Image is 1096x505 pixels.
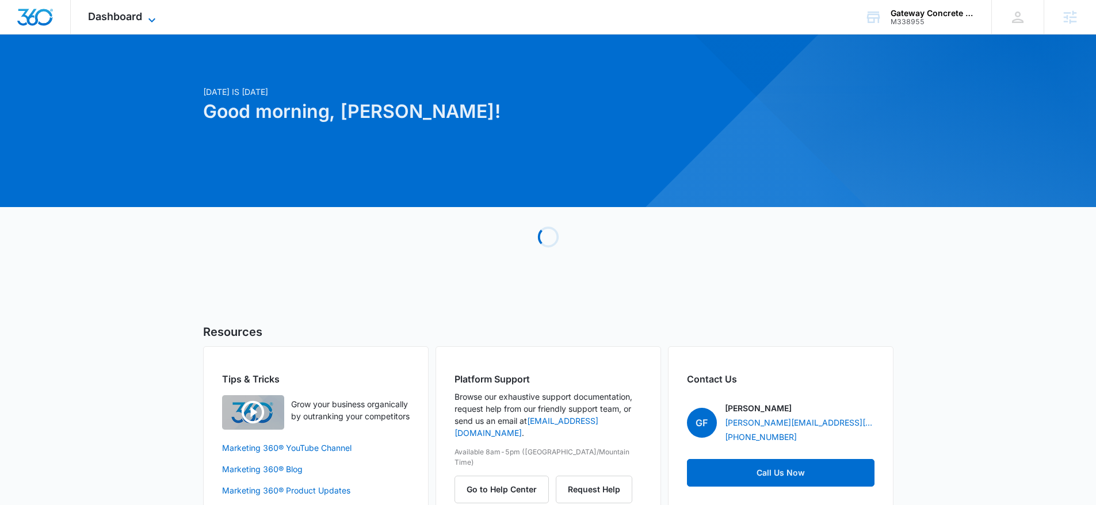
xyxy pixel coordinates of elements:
[687,408,717,438] span: GF
[891,18,975,26] div: account id
[203,323,893,341] h5: Resources
[222,372,410,386] h2: Tips & Tricks
[455,476,549,503] button: Go to Help Center
[222,463,410,475] a: Marketing 360® Blog
[455,447,642,468] p: Available 8am-5pm ([GEOGRAPHIC_DATA]/Mountain Time)
[725,402,792,414] p: [PERSON_NAME]
[222,395,284,430] img: Quick Overview Video
[291,398,410,422] p: Grow your business organically by outranking your competitors
[455,391,642,439] p: Browse our exhaustive support documentation, request help from our friendly support team, or send...
[455,484,556,494] a: Go to Help Center
[455,372,642,386] h2: Platform Support
[891,9,975,18] div: account name
[88,10,142,22] span: Dashboard
[556,476,632,503] button: Request Help
[203,98,659,125] h1: Good morning, [PERSON_NAME]!
[222,484,410,496] a: Marketing 360® Product Updates
[222,442,410,454] a: Marketing 360® YouTube Channel
[203,86,659,98] p: [DATE] is [DATE]
[725,416,874,429] a: [PERSON_NAME][EMAIL_ADDRESS][DOMAIN_NAME]
[556,484,632,494] a: Request Help
[725,431,797,443] a: [PHONE_NUMBER]
[687,459,874,487] a: Call Us Now
[687,372,874,386] h2: Contact Us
